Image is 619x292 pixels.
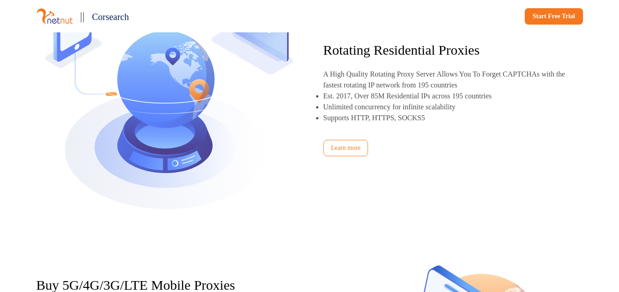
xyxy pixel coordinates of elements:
[323,114,425,122] p: Supports HTTP, HTTPS, SOCKS5
[92,12,129,22] span: Corsearch
[323,69,567,91] p: A High Quality Rotating Proxy Server Allows You To Forget CAPTCHAs with the fastest rotating IP n...
[323,92,492,100] p: Est. 2017, Over 85M Residential IPs across 195 countries
[323,103,456,111] p: Unlimited concurrency for infinite scalability
[525,8,583,25] a: Start Free Trial
[323,42,567,58] p: Rotating Residential Proxies
[323,140,368,156] a: Learn more
[80,7,85,25] p: ||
